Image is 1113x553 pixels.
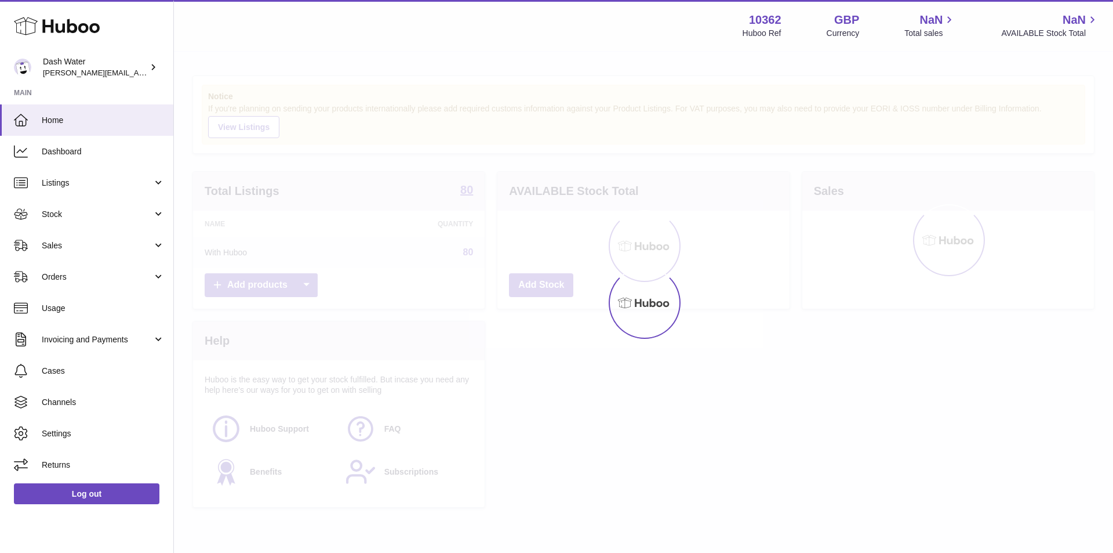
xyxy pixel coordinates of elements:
span: Dashboard [42,146,165,157]
span: NaN [919,12,943,28]
strong: 10362 [749,12,781,28]
a: Log out [14,483,159,504]
span: Total sales [904,28,956,39]
span: Invoicing and Payments [42,334,152,345]
strong: GBP [834,12,859,28]
span: Orders [42,272,152,283]
span: NaN [1063,12,1086,28]
span: Cases [42,366,165,377]
span: Settings [42,428,165,439]
span: Usage [42,303,165,314]
span: AVAILABLE Stock Total [1001,28,1099,39]
span: Channels [42,397,165,408]
img: sophie@dash-water.com [14,59,31,76]
span: Returns [42,460,165,471]
div: Currency [827,28,860,39]
a: NaN Total sales [904,12,956,39]
div: Dash Water [43,56,147,78]
span: Home [42,115,165,126]
span: Listings [42,178,152,189]
span: Stock [42,209,152,220]
span: [PERSON_NAME][EMAIL_ADDRESS][DOMAIN_NAME] [43,68,232,77]
div: Huboo Ref [743,28,781,39]
span: Sales [42,240,152,251]
a: NaN AVAILABLE Stock Total [1001,12,1099,39]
